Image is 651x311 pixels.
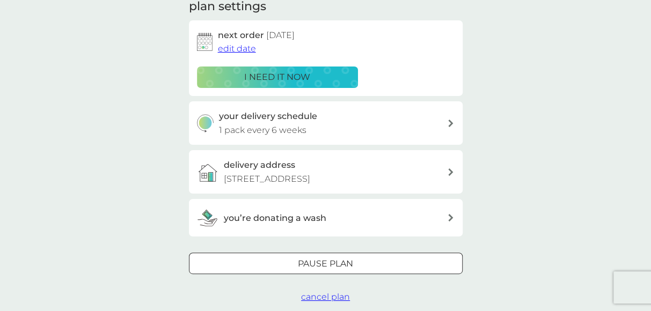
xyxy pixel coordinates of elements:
[219,109,317,123] h3: your delivery schedule
[189,150,463,194] a: delivery address[STREET_ADDRESS]
[189,253,463,274] button: Pause plan
[224,211,326,225] h3: you’re donating a wash
[224,158,295,172] h3: delivery address
[301,290,350,304] button: cancel plan
[298,257,353,271] p: Pause plan
[189,199,463,236] button: you’re donating a wash
[224,172,310,186] p: [STREET_ADDRESS]
[219,123,306,137] p: 1 pack every 6 weeks
[218,42,256,56] button: edit date
[266,30,295,40] span: [DATE]
[244,70,310,84] p: i need it now
[218,43,256,54] span: edit date
[218,28,295,42] h2: next order
[301,292,350,302] span: cancel plan
[189,101,463,145] button: your delivery schedule1 pack every 6 weeks
[197,66,358,88] button: i need it now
